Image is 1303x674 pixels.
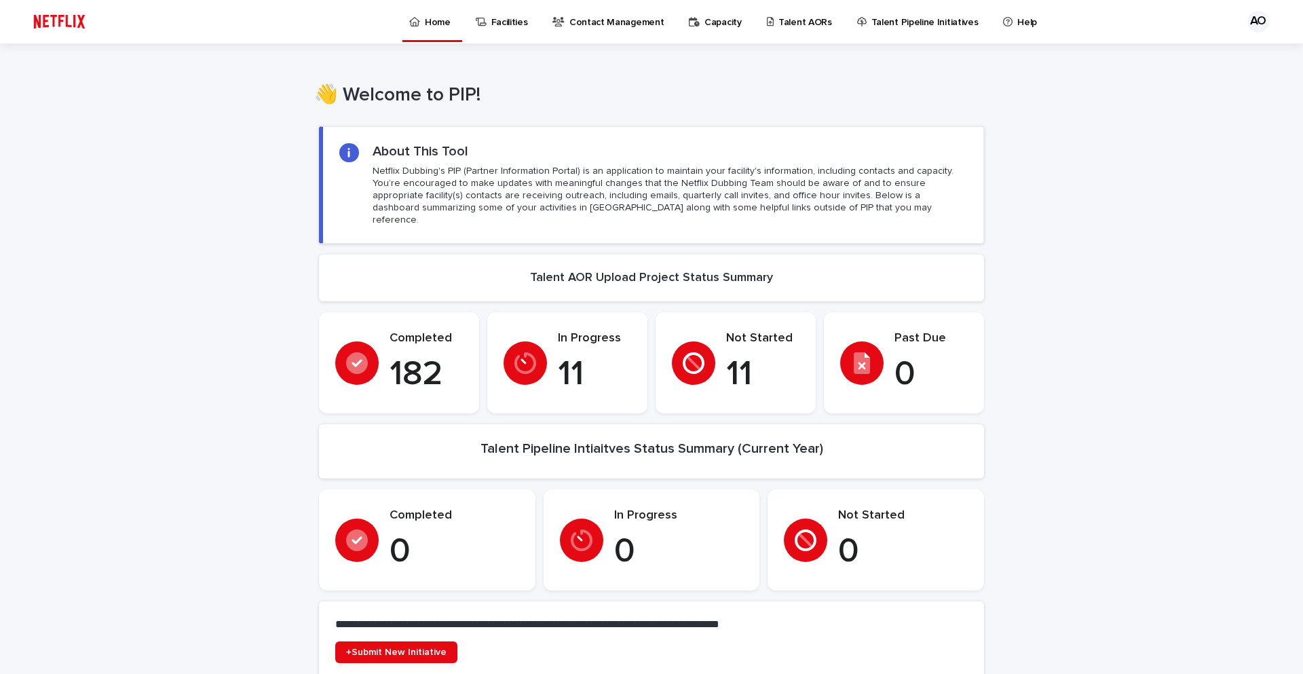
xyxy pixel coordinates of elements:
p: 0 [390,531,519,572]
h1: 👋 Welcome to PIP! [314,84,979,107]
h2: Talent AOR Upload Project Status Summary [530,271,773,286]
img: ifQbXi3ZQGMSEF7WDB7W [27,8,92,35]
p: Netflix Dubbing's PIP (Partner Information Portal) is an application to maintain your facility's ... [373,165,967,227]
a: +Submit New Initiative [335,641,457,663]
p: 11 [558,354,631,395]
p: 0 [894,354,968,395]
p: Completed [390,508,519,523]
p: Past Due [894,331,968,346]
p: In Progress [558,331,631,346]
p: Not Started [726,331,799,346]
p: Not Started [838,508,968,523]
p: 0 [614,531,744,572]
h2: About This Tool [373,143,468,160]
div: AO [1247,11,1269,33]
p: 11 [726,354,799,395]
p: 0 [838,531,968,572]
p: In Progress [614,508,744,523]
p: 182 [390,354,463,395]
span: +Submit New Initiative [346,648,447,657]
h2: Talent Pipeline Intiaitves Status Summary (Current Year) [480,441,823,457]
p: Completed [390,331,463,346]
